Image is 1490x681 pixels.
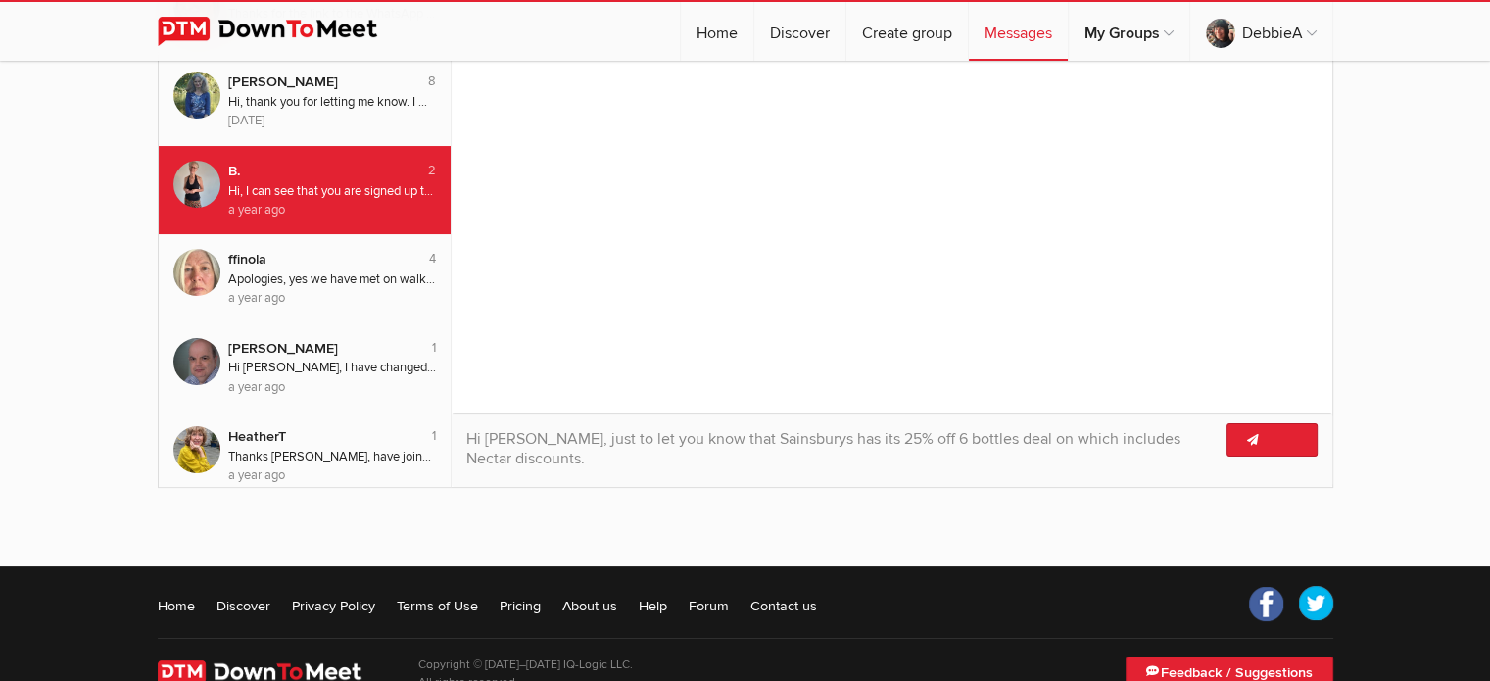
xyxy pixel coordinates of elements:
[173,338,437,397] a: Adrian 1 [PERSON_NAME] Hi [PERSON_NAME], I have changed your role to co-organiser to see if that ...
[407,427,436,446] div: 1
[228,161,408,182] div: B.
[846,2,968,61] a: Create group
[173,249,220,296] img: ffinola
[407,73,436,91] div: 8
[228,448,437,466] div: Thanks [PERSON_NAME], have joined!
[173,161,220,208] img: B.
[969,2,1068,61] a: Messages
[228,289,437,308] div: a year ago
[158,17,408,46] img: DownToMeet
[173,426,437,485] a: HeatherT 1 HeatherT Thanks [PERSON_NAME], have joined! a year ago
[1249,586,1284,621] a: Facebook
[158,596,195,615] a: Home
[407,250,436,268] div: 4
[639,596,667,615] a: Help
[562,596,617,615] a: About us
[1190,2,1332,61] a: DebbieA
[407,339,436,358] div: 1
[228,112,437,130] div: [DATE]
[1069,2,1189,61] a: My Groups
[228,359,437,377] div: Hi [PERSON_NAME], I have changed your role to co-organiser to see if that allows you the copy fun...
[228,426,408,448] div: HeatherT
[750,596,817,615] a: Contact us
[228,201,437,219] div: a year ago
[292,596,375,615] a: Privacy Policy
[228,270,437,289] div: Apologies, yes we have met on walks. Welcome to the group.
[689,596,729,615] a: Forum
[173,338,220,385] img: Adrian
[173,72,437,130] a: Debbie K 8 [PERSON_NAME] Hi, thank you for letting me know. I will check out Sainsburys or Waitro...
[216,596,270,615] a: Discover
[407,162,436,180] div: 2
[228,466,437,485] div: a year ago
[228,182,437,201] div: Hi, I can see that you are signed up to the event with a plus 1. The RSVP for events open at a se...
[228,249,408,270] div: ffinola
[397,596,478,615] a: Terms of Use
[228,72,408,93] div: [PERSON_NAME]
[1298,586,1333,621] a: Twitter
[228,338,408,360] div: [PERSON_NAME]
[681,2,753,61] a: Home
[228,378,437,397] div: a year ago
[173,72,220,119] img: Debbie K
[173,161,437,219] a: B. 2 B. Hi, I can see that you are signed up to the event with a plus 1. The RSVP for events open...
[173,249,437,308] a: ffinola 4 ffinola Apologies, yes we have met on walks. Welcome to the group. a year ago
[500,596,541,615] a: Pricing
[228,93,437,112] div: Hi, thank you for letting me know. I will check out Sainsburys or Waitrose [DATE] evening, with a...
[173,426,220,473] img: HeatherT
[754,2,845,61] a: Discover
